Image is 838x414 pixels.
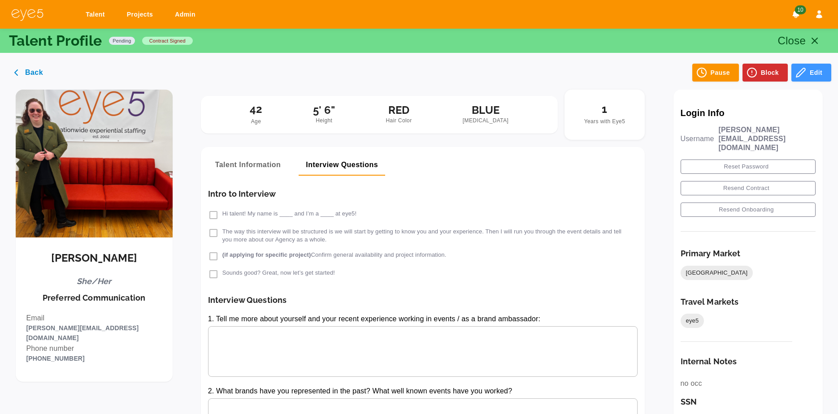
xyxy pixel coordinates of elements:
[26,343,162,354] p: Phone number
[222,228,629,244] p: The way this interview will be structured is we will start by getting to know you and your experi...
[251,118,261,125] span: Age
[26,323,162,343] p: [PERSON_NAME][EMAIL_ADDRESS][DOMAIN_NAME]
[222,251,311,258] span: (if applying for specific project)
[222,210,357,218] p: Hi talent! My name is ____ and I’m a ____ at eye5!
[9,34,102,48] p: Talent Profile
[681,181,816,195] button: Resend Contract
[681,108,816,118] p: Login Info
[169,6,204,23] a: Admin
[7,64,52,82] button: Back
[77,276,112,286] h6: She/Her
[681,378,816,389] p: no occ
[299,154,385,176] button: Interview Questions
[208,295,638,305] h6: Interview Questions
[26,313,162,323] p: Email
[386,116,412,125] span: Hair Color
[463,104,509,117] h5: BLUE
[681,268,753,277] span: [GEOGRAPHIC_DATA]
[313,116,335,125] span: Height
[791,64,831,82] button: Edit
[772,30,829,52] button: Close
[681,134,714,143] p: Username
[51,252,137,265] h5: [PERSON_NAME]
[43,293,145,303] h6: Preferred Communication
[681,249,741,259] h6: Primary Market
[208,315,540,323] p: 1. Tell me more about yourself and your recent experience working in events / as a brand ambassador:
[584,118,625,125] span: Years with Eye5
[26,354,162,364] p: [PHONE_NUMBER]
[121,6,162,23] a: Projects
[146,37,189,44] span: contract signed
[681,316,704,325] span: eye5
[11,8,44,21] img: eye5
[692,64,739,82] button: Pause
[681,397,816,407] h6: SSN
[16,90,173,237] img: Jenn Allen
[222,269,335,277] p: Sounds good? Great, now let’s get started!
[222,251,447,259] p: Confirm general availability and project information.
[80,6,114,23] a: Talent
[681,160,816,174] button: Reset Password
[250,103,262,116] h5: 42
[681,297,739,307] h6: Travel Markets
[788,6,804,22] button: Notifications
[795,5,806,14] span: 10
[681,357,816,367] h6: Internal Notes
[778,33,806,49] p: Close
[386,104,412,117] h5: RED
[109,37,135,44] span: pending
[208,189,276,199] h6: Intro to Interview
[742,64,788,82] button: Block
[719,125,816,152] p: [PERSON_NAME][EMAIL_ADDRESS][DOMAIN_NAME]
[208,154,288,176] button: Talent Information
[208,388,512,395] p: 2. What brands have you represented in the past? What well known events have you worked?
[681,203,816,217] button: Resend Onboarding
[584,103,625,116] h5: 1
[463,116,509,125] span: [MEDICAL_DATA]
[313,104,335,117] h5: 5' 6"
